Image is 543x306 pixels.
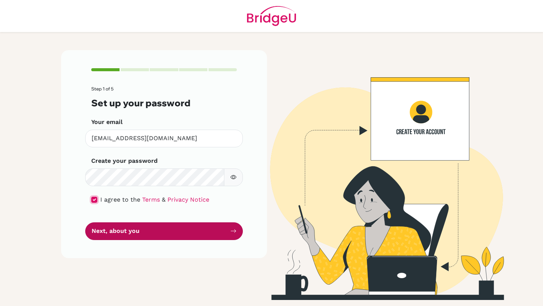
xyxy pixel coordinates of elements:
span: & [162,196,166,203]
input: Insert your email* [85,130,243,147]
a: Privacy Notice [167,196,209,203]
a: Terms [142,196,160,203]
button: Next, about you [85,222,243,240]
span: I agree to the [100,196,140,203]
span: Step 1 of 5 [91,86,114,92]
label: Your email [91,118,123,127]
h3: Set up your password [91,98,237,109]
label: Create your password [91,156,158,165]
